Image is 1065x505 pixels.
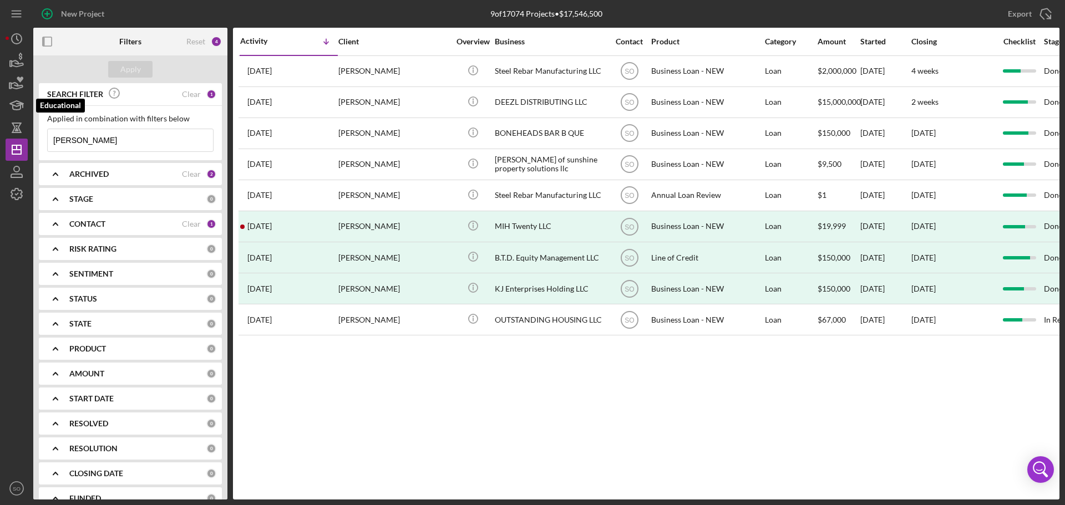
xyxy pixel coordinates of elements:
button: Apply [108,61,153,78]
div: [DATE] [860,274,910,303]
div: Loan [765,119,816,148]
div: [PERSON_NAME] [338,305,449,334]
div: Contact [608,37,650,46]
div: Clear [182,90,201,99]
div: [PERSON_NAME] [338,212,449,241]
b: STAGE [69,195,93,203]
div: Loan [765,243,816,272]
text: SO [625,68,634,75]
time: [DATE] [911,159,936,169]
div: 1 [206,89,216,99]
b: Filters [119,37,141,46]
div: KJ Enterprises Holding LLC [495,274,606,303]
div: Annual Loan Review [651,181,762,210]
button: Export [997,3,1059,25]
div: Business Loan - NEW [651,150,762,179]
div: 0 [206,319,216,329]
div: New Project [61,3,104,25]
div: $150,000 [818,274,859,303]
div: Category [765,37,816,46]
time: 2 weeks [911,97,939,106]
div: Business Loan - NEW [651,119,762,148]
b: CLOSING DATE [69,469,123,478]
div: 9 of 17074 Projects • $17,546,500 [490,9,602,18]
div: Client [338,37,449,46]
div: Loan [765,88,816,117]
div: BONEHEADS BAR B QUE [495,119,606,148]
div: Steel Rebar Manufacturing LLC [495,57,606,86]
div: 0 [206,194,216,204]
div: Line of Credit [651,243,762,272]
div: 0 [206,344,216,354]
div: [PERSON_NAME] [338,181,449,210]
div: $150,000 [818,243,859,272]
div: Steel Rebar Manufacturing LLC [495,181,606,210]
div: Overview [452,37,494,46]
div: Loan [765,305,816,334]
b: RISK RATING [69,244,116,253]
div: $150,000 [818,119,859,148]
div: Activity [240,37,289,45]
text: SO [625,285,634,293]
div: [PERSON_NAME] [338,274,449,303]
div: [PERSON_NAME] [338,243,449,272]
div: MIH Twenty LLC [495,212,606,241]
div: Loan [765,181,816,210]
div: [DATE] [860,212,910,241]
div: 0 [206,419,216,429]
div: [DATE] [860,243,910,272]
b: FUNDED [69,494,101,503]
div: 0 [206,443,216,453]
time: 2024-07-05 03:56 [247,253,272,262]
div: 0 [206,244,216,254]
div: $15,000,000 [818,88,859,117]
b: START DATE [69,394,114,403]
time: [DATE] [911,128,936,137]
div: Business Loan - NEW [651,88,762,117]
time: 2024-03-19 14:03 [247,315,272,324]
div: Business Loan - NEW [651,212,762,241]
div: Export [1008,3,1032,25]
div: Apply [120,61,141,78]
b: RESOLVED [69,419,108,428]
div: Started [860,37,910,46]
div: Closing [911,37,995,46]
div: 1 [206,219,216,229]
div: $2,000,000 [818,57,859,86]
div: DEEZL DISTRIBUTING LLC [495,88,606,117]
time: 4 weeks [911,66,939,75]
div: [PERSON_NAME] [338,150,449,179]
text: SO [625,130,634,137]
time: 2024-04-15 07:16 [247,284,272,293]
div: Loan [765,57,816,86]
time: 2025-07-30 22:00 [247,67,272,75]
time: [DATE] [911,190,936,200]
div: [PERSON_NAME] [338,88,449,117]
div: Loan [765,212,816,241]
b: STATUS [69,294,97,303]
div: 0 [206,269,216,279]
div: [DATE] [860,57,910,86]
b: CONTACT [69,220,105,228]
b: SEARCH FILTER [47,90,103,99]
time: 2025-02-20 17:13 [247,160,272,169]
b: AMOUNT [69,369,104,378]
button: New Project [33,3,115,25]
b: STATE [69,319,92,328]
div: [DATE] [911,284,936,293]
div: Open Intercom Messenger [1027,456,1054,483]
time: [DATE] [911,315,936,324]
div: Business Loan - NEW [651,305,762,334]
div: Checklist [996,37,1043,46]
b: ARCHIVED [69,170,109,178]
div: $9,500 [818,150,859,179]
div: $1 [818,181,859,210]
div: Loan [765,150,816,179]
div: $19,999 [818,212,859,241]
div: 2 [206,169,216,179]
div: Amount [818,37,859,46]
div: Reset [186,37,205,46]
text: SO [625,223,634,231]
text: SO [625,254,634,262]
div: Business Loan - NEW [651,57,762,86]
